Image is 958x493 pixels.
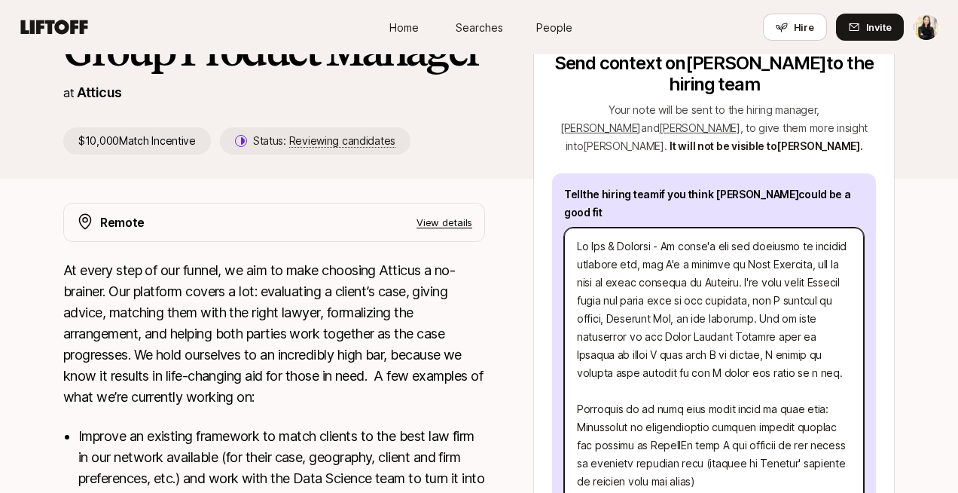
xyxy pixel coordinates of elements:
[536,20,572,35] span: People
[552,53,876,95] p: Send context on [PERSON_NAME] to the hiring team
[366,14,441,41] a: Home
[560,121,641,134] span: [PERSON_NAME]
[63,28,485,73] h1: Group Product Manager
[913,14,940,41] button: Alison Ryu
[659,121,740,134] span: [PERSON_NAME]
[641,121,740,134] span: and
[456,20,503,35] span: Searches
[63,83,74,103] p: at
[517,14,592,41] a: People
[77,84,121,100] a: Atticus
[289,134,395,148] span: Reviewing candidates
[63,260,485,408] p: At every step of our funnel, we aim to make choosing Atticus a no-brainer. Our platform covers a ...
[389,20,419,35] span: Home
[670,139,862,152] span: It will not be visible to [PERSON_NAME] .
[560,103,868,152] span: Your note will be sent to the hiring manager, , to give them more insight into [PERSON_NAME] .
[253,132,395,150] p: Status:
[441,14,517,41] a: Searches
[416,215,472,230] p: View details
[63,127,211,155] p: $10,000 Match Incentive
[564,185,864,222] p: Tell the hiring team if you think [PERSON_NAME] could be a good fit
[763,14,827,41] button: Hire
[836,14,904,41] button: Invite
[866,20,892,35] span: Invite
[100,213,145,232] p: Remote
[794,20,814,35] span: Hire
[914,14,939,40] img: Alison Ryu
